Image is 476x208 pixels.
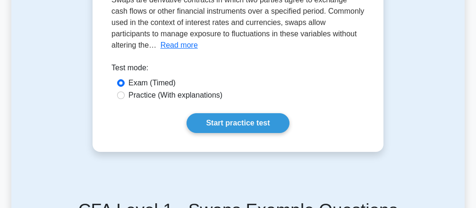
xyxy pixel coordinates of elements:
button: Read more [161,40,198,51]
label: Practice (With explanations) [128,90,222,101]
div: Test mode: [111,62,365,77]
a: Start practice test [187,113,289,133]
label: Exam (Timed) [128,77,176,89]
